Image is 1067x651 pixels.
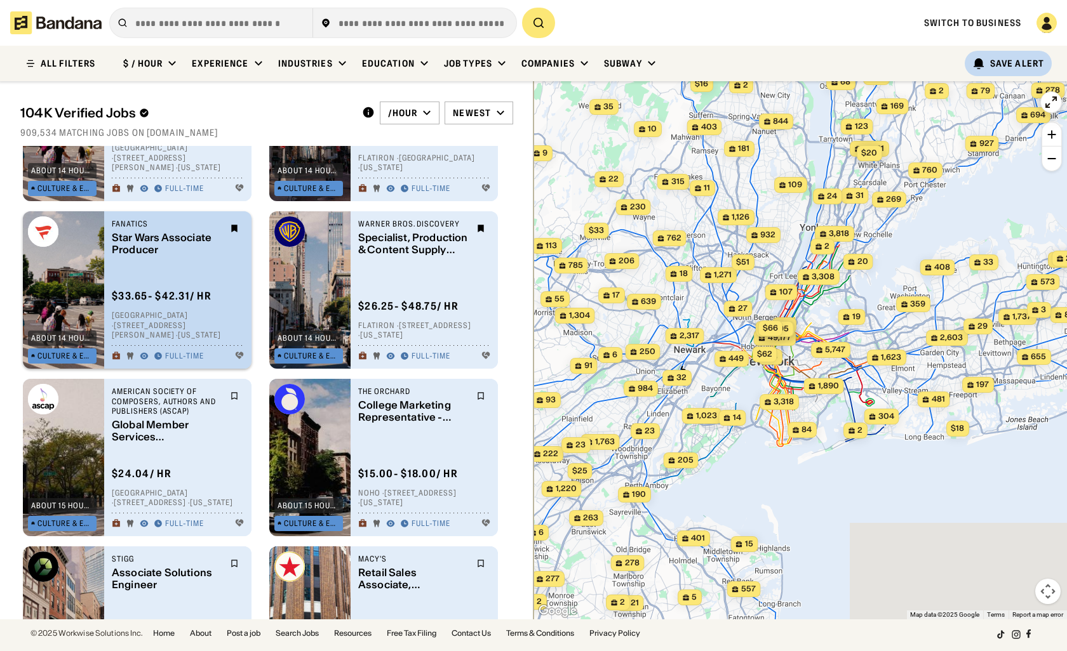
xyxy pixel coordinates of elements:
[818,381,839,391] span: 1,890
[358,299,459,313] div: $ 26.25 - $48.75 / hr
[640,346,655,357] span: 250
[112,219,222,229] div: Fanatics
[412,352,450,362] div: Full-time
[568,260,583,271] span: 785
[388,107,418,119] div: /hour
[741,584,756,595] span: 557
[278,334,340,342] div: about 14 hours ago
[990,58,1044,69] div: Save Alert
[802,424,812,435] span: 84
[112,488,244,508] div: [GEOGRAPHIC_DATA] · [STREET_ADDRESS] · [US_STATE]
[37,185,93,192] div: Culture & Entertainment
[546,395,556,405] span: 93
[829,228,849,239] span: 3,818
[453,107,491,119] div: Newest
[362,58,415,69] div: Education
[951,423,964,433] span: $18
[824,241,829,252] span: 2
[701,122,717,133] span: 403
[20,105,352,121] div: 104K Verified Jobs
[584,360,593,371] span: 91
[620,597,625,608] span: 2
[861,148,877,157] span: $20
[857,425,862,436] span: 2
[788,180,802,190] span: 109
[827,191,837,202] span: 24
[1012,611,1063,618] a: Report a map error
[31,334,93,342] div: about 14 hours ago
[543,449,558,459] span: 222
[979,138,994,149] span: 927
[691,533,705,544] span: 401
[786,320,791,331] span: 2
[631,598,639,608] span: 21
[981,86,990,96] span: 79
[612,290,620,301] span: 17
[732,212,749,223] span: 1,126
[932,394,945,405] span: 481
[760,230,775,240] span: 932
[924,17,1021,29] a: Switch to Business
[112,419,222,443] div: Global Member Services Representative
[278,58,333,69] div: Industries
[31,502,93,510] div: about 15 hours ago
[603,102,614,112] span: 35
[278,167,340,174] div: about 14 hours ago
[977,321,988,332] span: 29
[537,603,579,619] img: Google
[738,303,748,314] span: 27
[745,539,753,549] span: 15
[358,488,490,508] div: NoHo · [STREET_ADDRESS] · [US_STATE]
[910,299,925,310] span: 359
[358,219,469,229] div: Warner Bros. Discovery
[37,520,93,527] div: Culture & Entertainment
[625,558,640,569] span: 278
[521,58,575,69] div: Companies
[1031,352,1046,362] span: 655
[274,384,305,414] img: The Orchard logo
[575,440,586,450] span: 23
[881,352,901,363] span: 1,623
[358,567,469,591] div: Retail Sales Associate, [GEOGRAPHIC_DATA] - Full Time
[112,143,244,173] div: [GEOGRAPHIC_DATA] · [STREET_ADDRESS][PERSON_NAME] · [US_STATE]
[358,320,490,340] div: Flatiron · [STREET_ADDRESS] · [US_STATE]
[934,262,950,273] span: 408
[358,386,469,397] div: The Orchard
[812,272,835,282] span: 3,308
[878,411,894,422] span: 304
[641,296,656,307] span: 639
[358,232,469,256] div: Specialist, Production & Content Supply Chain Procurement
[358,554,469,564] div: Macy's
[284,352,340,360] div: Culture & Entertainment
[153,629,175,637] a: Home
[444,58,492,69] div: Job Types
[554,294,565,305] span: 55
[825,345,845,355] span: 5,747
[165,184,204,194] div: Full-time
[768,332,791,343] span: 49,177
[506,629,574,637] a: Terms & Conditions
[452,629,491,637] a: Contact Us
[28,216,58,247] img: Fanatics logo
[630,202,646,213] span: 230
[1012,312,1031,322] span: 1,737
[556,483,577,494] span: 1,220
[10,11,102,34] img: Bandana logotype
[857,256,868,267] span: 20
[274,551,305,582] img: Macy's logo
[840,77,850,88] span: 68
[940,332,963,343] span: 2,603
[284,520,340,527] div: Culture & Entertainment
[678,455,694,466] span: 205
[276,629,319,637] a: Search Jobs
[190,629,211,637] a: About
[112,567,222,591] div: Associate Solutions Engineer
[412,519,450,529] div: Full-time
[738,143,749,154] span: 181
[680,268,688,279] span: 18
[733,412,741,423] span: 14
[542,148,547,159] span: 9
[632,489,646,500] span: 190
[1040,277,1055,287] span: 573
[165,519,204,529] div: Full-time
